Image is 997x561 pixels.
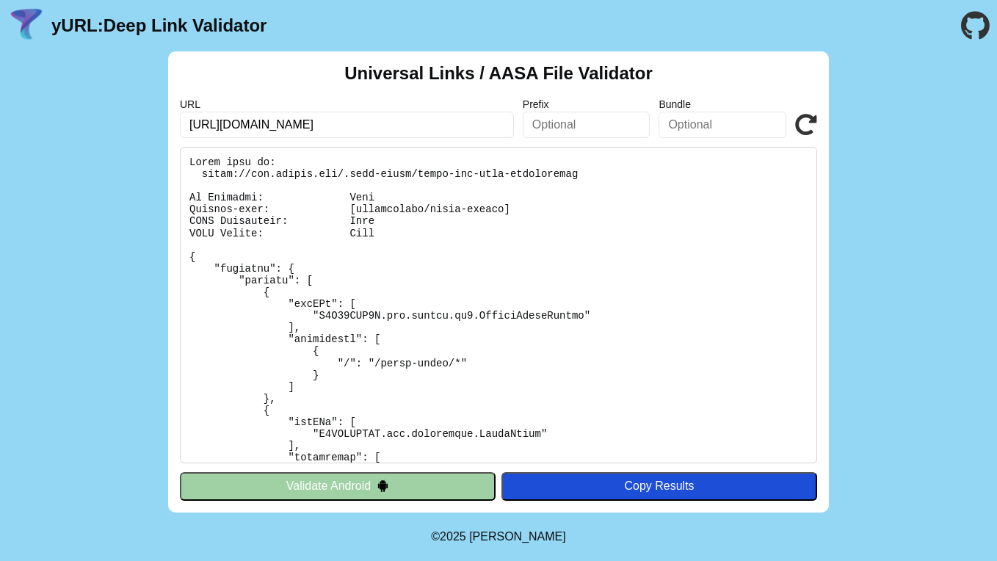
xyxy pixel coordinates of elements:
button: Validate Android [180,472,496,500]
label: Bundle [659,98,786,110]
button: Copy Results [501,472,817,500]
input: Optional [523,112,650,138]
h2: Universal Links / AASA File Validator [344,63,653,84]
input: Required [180,112,514,138]
img: droidIcon.svg [377,479,389,492]
pre: Lorem ipsu do: sitam://con.adipis.eli/.sedd-eiusm/tempo-inc-utla-etdoloremag Al Enimadmi: Veni Qu... [180,147,817,463]
footer: © [431,513,565,561]
a: Michael Ibragimchayev's Personal Site [469,530,566,543]
div: Copy Results [509,479,810,493]
img: yURL Logo [7,7,46,45]
span: 2025 [440,530,466,543]
label: URL [180,98,514,110]
input: Optional [659,112,786,138]
a: yURL:Deep Link Validator [51,15,267,36]
label: Prefix [523,98,650,110]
